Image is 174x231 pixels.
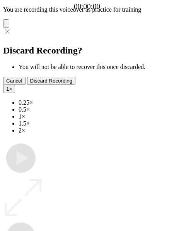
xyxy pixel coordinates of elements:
button: 1× [3,85,15,93]
a: 00:00:00 [74,2,100,11]
li: 2× [19,127,171,134]
li: 0.25× [19,99,171,106]
li: You will not be able to recover this once discarded. [19,64,171,71]
li: 1.5× [19,120,171,127]
button: Cancel [3,77,26,85]
span: 1 [6,86,9,92]
li: 0.5× [19,106,171,113]
h2: Discard Recording? [3,45,171,56]
li: 1× [19,113,171,120]
p: You are recording this voiceover as practice for training [3,6,171,13]
button: Discard Recording [27,77,76,85]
